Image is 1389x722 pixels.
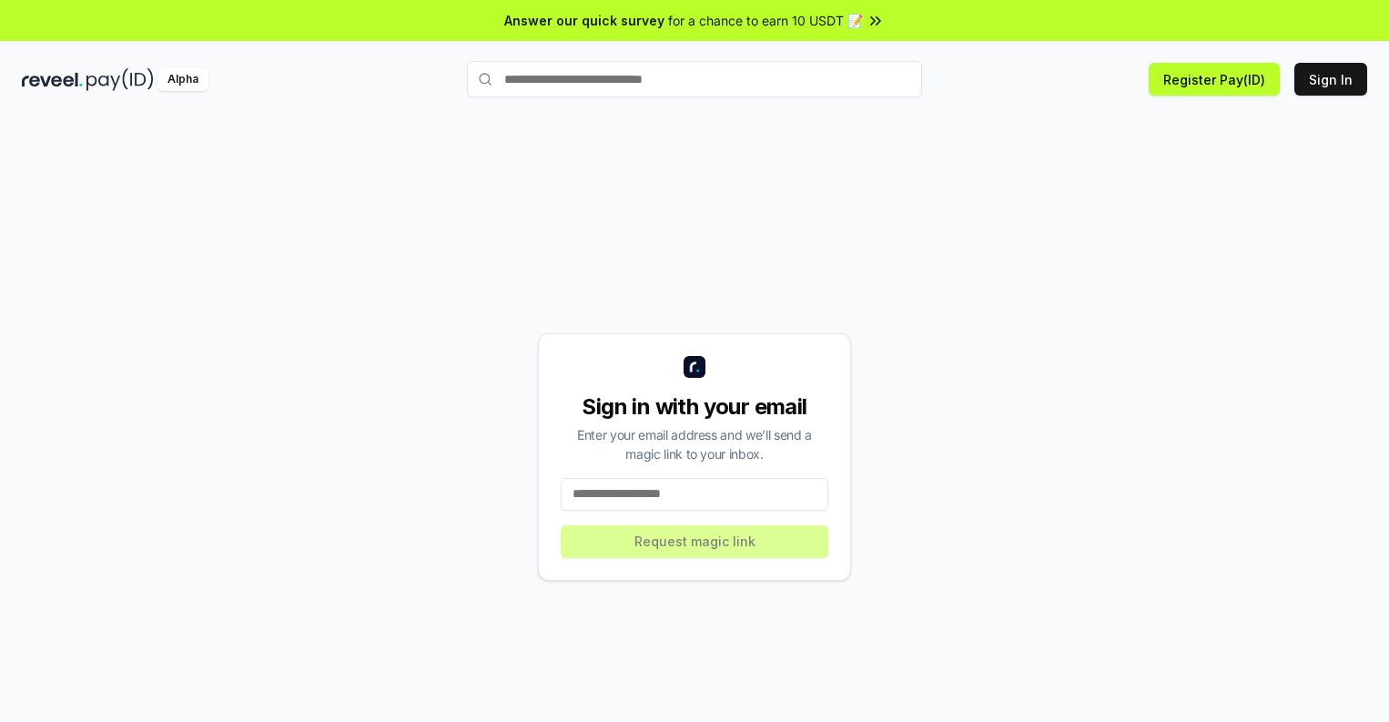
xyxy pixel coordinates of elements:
button: Sign In [1294,63,1367,96]
span: Answer our quick survey [504,11,664,30]
div: Enter your email address and we’ll send a magic link to your inbox. [561,425,828,463]
img: reveel_dark [22,68,83,91]
div: Alpha [157,68,208,91]
div: Sign in with your email [561,392,828,422]
img: pay_id [86,68,154,91]
span: for a chance to earn 10 USDT 📝 [668,11,863,30]
img: logo_small [684,356,705,378]
button: Register Pay(ID) [1149,63,1280,96]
